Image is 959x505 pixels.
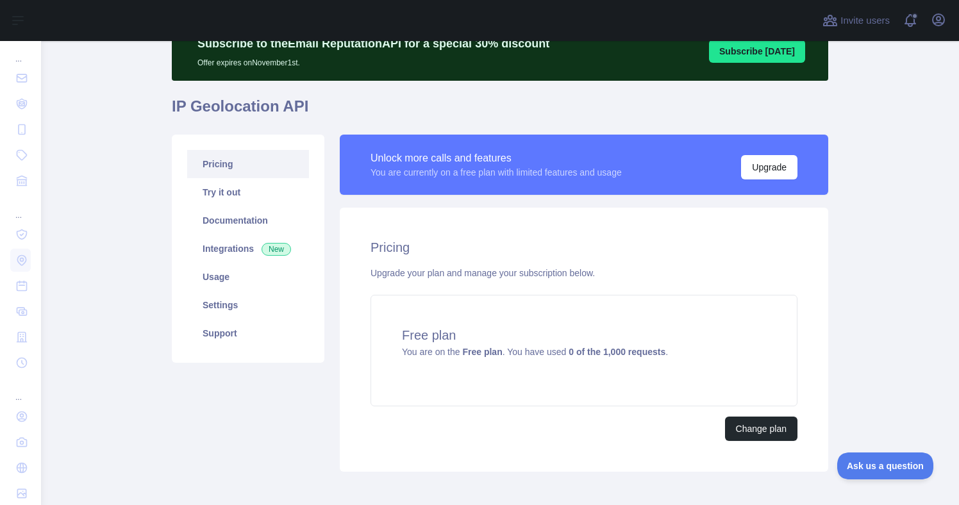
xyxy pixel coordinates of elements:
[187,319,309,347] a: Support
[402,347,668,357] span: You are on the . You have used .
[402,326,766,344] h4: Free plan
[187,263,309,291] a: Usage
[371,166,622,179] div: You are currently on a free plan with limited features and usage
[840,13,890,28] span: Invite users
[187,150,309,178] a: Pricing
[187,235,309,263] a: Integrations New
[725,417,797,441] button: Change plan
[10,195,31,220] div: ...
[709,40,805,63] button: Subscribe [DATE]
[187,206,309,235] a: Documentation
[820,10,892,31] button: Invite users
[371,238,797,256] h2: Pricing
[741,155,797,179] button: Upgrade
[10,377,31,402] div: ...
[197,35,549,53] p: Subscribe to the Email Reputation API for a special 30 % discount
[569,347,665,357] strong: 0 of the 1,000 requests
[371,267,797,279] div: Upgrade your plan and manage your subscription below.
[262,243,291,256] span: New
[187,291,309,319] a: Settings
[197,53,549,68] p: Offer expires on November 1st.
[187,178,309,206] a: Try it out
[10,38,31,64] div: ...
[837,452,933,479] iframe: Toggle Customer Support
[371,151,622,166] div: Unlock more calls and features
[172,96,828,127] h1: IP Geolocation API
[462,347,502,357] strong: Free plan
